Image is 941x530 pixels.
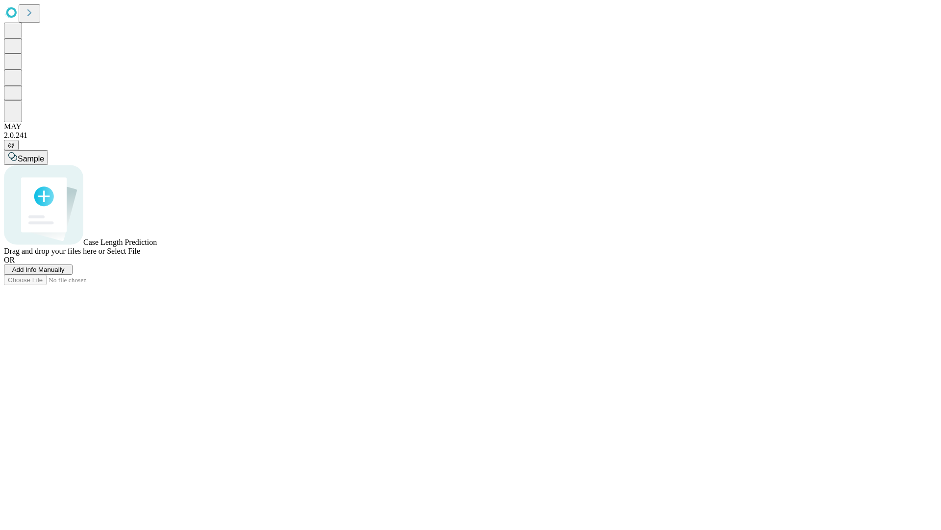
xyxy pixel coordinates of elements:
span: Sample [18,155,44,163]
span: OR [4,256,15,264]
span: Drag and drop your files here or [4,247,105,255]
div: MAY [4,122,937,131]
span: Add Info Manually [12,266,65,273]
button: Sample [4,150,48,165]
button: @ [4,140,19,150]
span: Select File [107,247,140,255]
span: Case Length Prediction [83,238,157,246]
div: 2.0.241 [4,131,937,140]
button: Add Info Manually [4,265,73,275]
span: @ [8,141,15,149]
